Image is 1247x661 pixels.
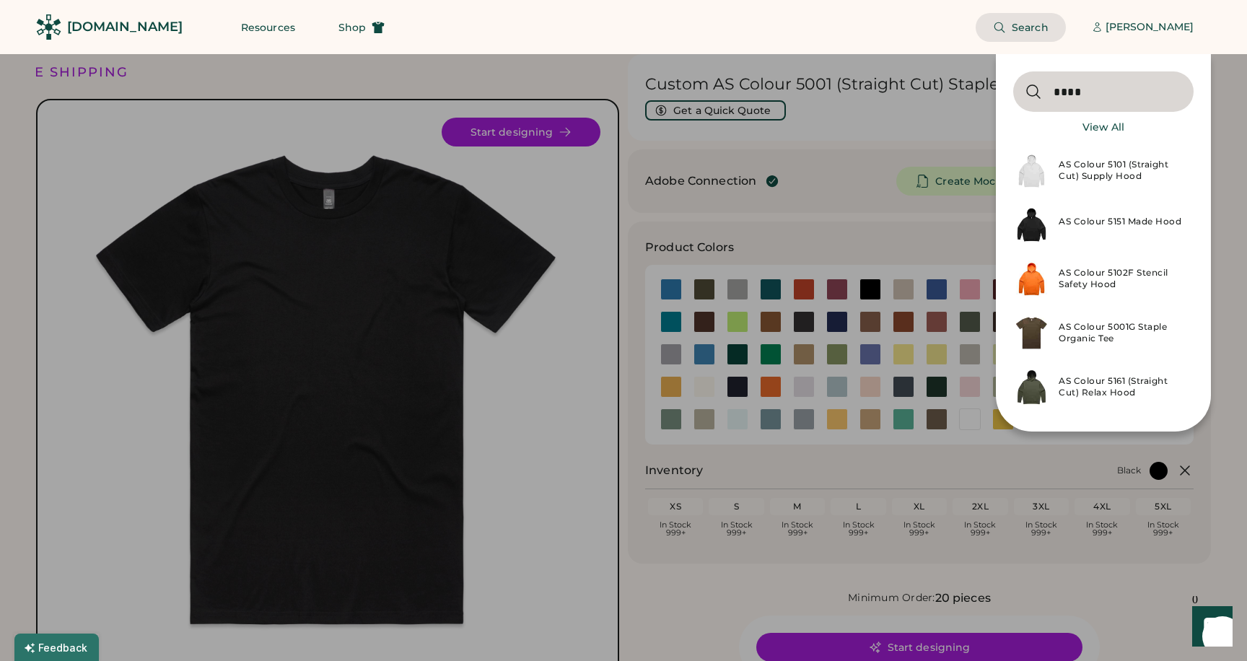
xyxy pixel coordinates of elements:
[1059,267,1185,290] div: AS Colour 5102F Stencil Safety Hood
[976,13,1066,42] button: Search
[1013,144,1050,198] img: 5101-ColorImage.jpg
[1106,20,1194,35] div: [PERSON_NAME]
[1013,306,1050,360] img: 5001G_STAPLE_ORGANIC_TEE_WALNUT__64404.jpg
[224,13,312,42] button: Resources
[1178,596,1241,658] iframe: Front Chat
[1059,375,1185,398] div: AS Colour 5161 (Straight Cut) Relax Hood
[1059,159,1185,182] div: AS Colour 5101 (Straight Cut) Supply Hood
[321,13,402,42] button: Shop
[338,22,366,32] span: Shop
[36,14,61,40] img: Rendered Logo - Screens
[1013,198,1050,252] img: 5151_MADE_HOOD_BLACK__69837.jpg
[1059,216,1185,234] div: AS Colour 5151 Made Hood
[1059,321,1185,344] div: AS Colour 5001G Staple Organic Tee
[1013,252,1050,306] img: 5102F_STENCIL_SAFETY_HOOD_SAFETY_ORANGE__68547.jpg
[1012,22,1049,32] span: Search
[1013,360,1050,414] img: 5161_RELAX_HOOD_CYPRESS__59226.jpg
[67,18,183,36] div: [DOMAIN_NAME]
[1082,121,1124,135] div: View All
